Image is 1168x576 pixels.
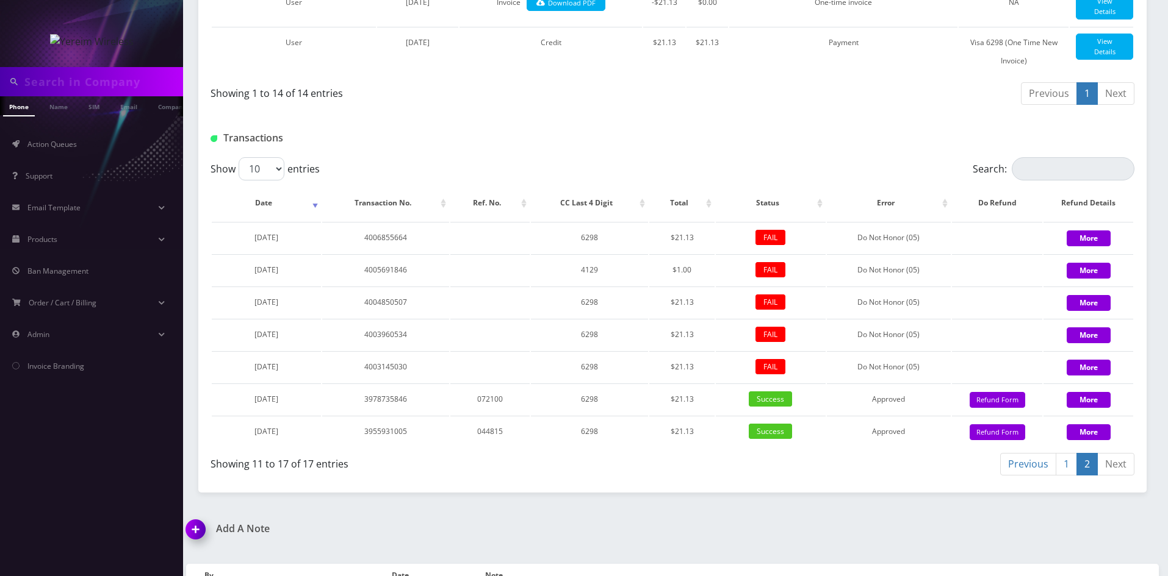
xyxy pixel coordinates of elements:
td: Do Not Honor (05) [827,351,951,382]
a: Previous [1000,453,1056,475]
td: 6298 [531,286,648,318]
a: 2 [1076,453,1098,475]
td: 6298 [531,319,648,350]
td: 6298 [531,383,648,414]
img: Yereim Wireless [50,34,134,49]
td: Do Not Honor (05) [827,254,951,285]
select: Showentries [239,157,284,180]
th: CC Last 4 Digit: activate to sort column ascending [531,185,648,221]
td: 4003145030 [322,351,449,382]
td: Do Not Honor (05) [827,319,951,350]
td: Do Not Honor (05) [827,286,951,318]
button: Refund Form [970,392,1025,408]
th: Error: activate to sort column ascending [827,185,951,221]
a: Phone [3,96,35,116]
span: [DATE] [254,361,278,372]
span: Products [27,234,57,244]
th: Transaction No.: activate to sort column ascending [322,185,449,221]
td: $21.13 [687,27,728,76]
button: Refund Form [970,424,1025,441]
td: $21.13 [649,286,715,318]
button: More [1067,327,1111,343]
span: FAIL [755,327,785,342]
a: Next [1097,82,1134,105]
h1: Transactions [211,132,506,144]
td: 4129 [531,254,648,285]
a: 1 [1076,82,1098,105]
a: 1 [1056,453,1077,475]
label: Show entries [211,157,320,180]
td: Approved [827,383,951,414]
span: Ban Management [27,266,88,276]
span: Email Template [27,202,81,213]
th: Total: activate to sort column ascending [649,185,715,221]
td: 6298 [531,351,648,382]
a: Previous [1021,82,1077,105]
a: Next [1097,453,1134,475]
span: Support [26,171,52,181]
td: 3955931005 [322,416,449,447]
span: [DATE] [254,426,278,436]
button: More [1067,360,1111,375]
td: 4006855664 [322,222,449,253]
th: Refund Details [1044,185,1133,221]
td: $21.13 [649,319,715,350]
a: Add A Note [186,523,663,535]
a: Email [114,96,143,115]
td: $21.13 [643,27,685,76]
span: [DATE] [254,329,278,340]
label: Search: [973,157,1134,180]
span: FAIL [755,262,785,277]
span: [DATE] [406,37,430,48]
span: [DATE] [254,394,278,404]
td: $1.00 [649,254,715,285]
span: Success [749,424,792,439]
td: 6298 [531,416,648,447]
a: SIM [82,96,106,115]
th: Status: activate to sort column ascending [716,185,825,221]
td: $21.13 [649,383,715,414]
button: More [1067,295,1111,311]
td: Visa 6298 (One Time New Invoice) [959,27,1069,76]
span: Success [749,391,792,407]
a: Company [152,96,193,115]
th: Date: activate to sort column ascending [212,185,321,221]
span: [DATE] [254,265,278,275]
span: Invoice Branding [27,361,84,371]
td: $21.13 [649,351,715,382]
td: 4005691846 [322,254,449,285]
th: Do Refund [952,185,1042,221]
td: 6298 [531,222,648,253]
button: More [1067,392,1111,408]
span: Admin [27,329,49,340]
span: Action Queues [27,139,77,149]
a: View Details [1076,34,1133,60]
td: 4004850507 [322,286,449,318]
span: [DATE] [254,297,278,307]
td: 044815 [450,416,529,447]
td: 3978735846 [322,383,449,414]
td: Do Not Honor (05) [827,222,951,253]
td: Credit [460,27,642,76]
td: $21.13 [649,222,715,253]
a: Name [43,96,74,115]
span: FAIL [755,294,785,310]
button: More [1067,230,1111,246]
img: Transactions [211,135,217,142]
div: Showing 1 to 14 of 14 entries [211,81,663,101]
input: Search in Company [24,70,180,93]
span: [DATE] [254,232,278,243]
div: Showing 11 to 17 of 17 entries [211,452,663,471]
td: User [212,27,376,76]
td: 072100 [450,383,529,414]
button: More [1067,263,1111,279]
td: 4003960534 [322,319,449,350]
td: Approved [827,416,951,447]
input: Search: [1012,157,1134,180]
span: FAIL [755,230,785,245]
td: Payment [729,27,957,76]
th: Ref. No.: activate to sort column ascending [450,185,529,221]
td: $21.13 [649,416,715,447]
span: Order / Cart / Billing [29,297,96,308]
